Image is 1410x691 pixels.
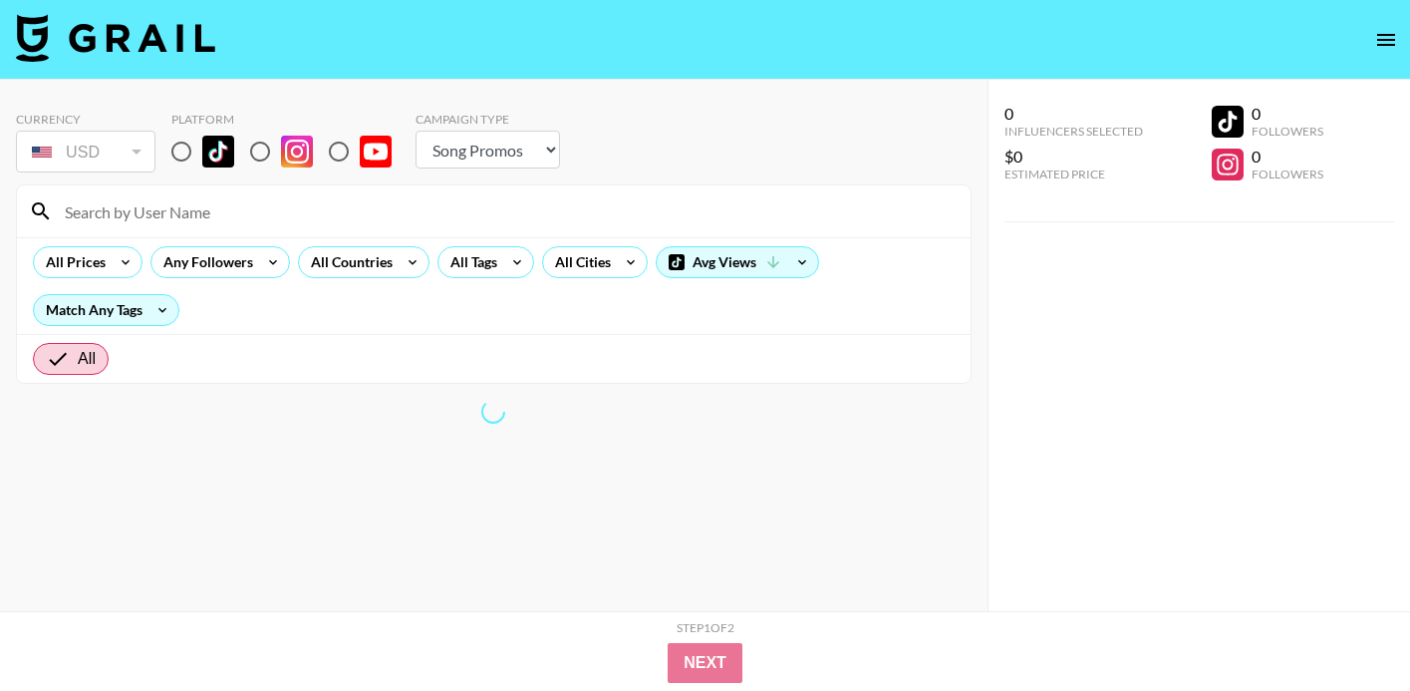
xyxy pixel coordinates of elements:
input: Search by User Name [53,195,959,227]
div: Step 1 of 2 [677,620,734,635]
button: Next [668,643,742,683]
div: USD [20,135,151,170]
div: Followers [1252,124,1323,139]
div: 0 [1004,104,1143,124]
div: Influencers Selected [1004,124,1143,139]
img: Grail Talent [16,14,215,62]
img: YouTube [360,136,392,168]
div: Campaign Type [416,112,560,127]
div: 0 [1252,104,1323,124]
div: Followers [1252,167,1323,181]
div: All Cities [543,247,615,277]
div: Currency [16,112,155,127]
div: Platform [171,112,408,127]
span: All [78,347,96,371]
div: All Prices [34,247,110,277]
div: $0 [1004,147,1143,167]
img: TikTok [202,136,234,168]
span: Refreshing lists, bookers, clients, countries, tags, cities, talent, talent... [480,399,506,425]
div: Estimated Price [1004,167,1143,181]
img: Instagram [281,136,313,168]
div: 0 [1252,147,1323,167]
div: Match Any Tags [34,295,178,325]
div: Currency is locked to USD [16,127,155,176]
div: All Countries [299,247,397,277]
button: open drawer [1366,20,1406,60]
div: Any Followers [151,247,257,277]
div: Avg Views [657,247,818,277]
div: All Tags [438,247,501,277]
